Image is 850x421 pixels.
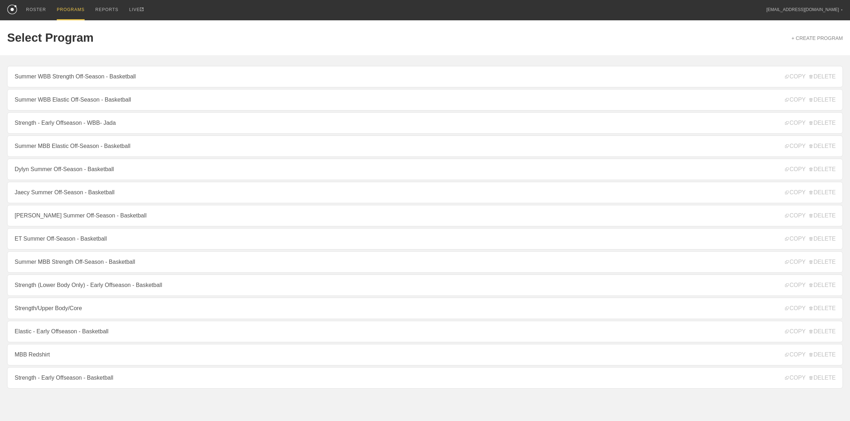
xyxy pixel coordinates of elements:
[785,259,805,265] span: COPY
[809,73,836,80] span: DELETE
[809,375,836,381] span: DELETE
[7,344,843,365] a: MBB Redshirt
[7,251,843,273] a: Summer MBB Strength Off-Season - Basketball
[809,351,836,358] span: DELETE
[785,143,805,149] span: COPY
[809,97,836,103] span: DELETE
[785,282,805,288] span: COPY
[7,159,843,180] a: Dylyn Summer Off-Season - Basketball
[809,328,836,335] span: DELETE
[814,387,850,421] iframe: Chat Widget
[809,120,836,126] span: DELETE
[7,228,843,250] a: ET Summer Off-Season - Basketball
[785,236,805,242] span: COPY
[809,259,836,265] span: DELETE
[785,328,805,335] span: COPY
[7,66,843,87] a: Summer WBB Strength Off-Season - Basketball
[7,89,843,111] a: Summer WBB Elastic Off-Season - Basketball
[809,189,836,196] span: DELETE
[841,8,843,12] div: ▼
[7,5,17,14] img: logo
[809,282,836,288] span: DELETE
[7,321,843,342] a: Elastic - Early Offseason - Basketball
[7,298,843,319] a: Strength/Upper Body/Core
[791,35,843,41] a: + CREATE PROGRAM
[7,135,843,157] a: Summer MBB Elastic Off-Season - Basketball
[809,143,836,149] span: DELETE
[785,73,805,80] span: COPY
[7,112,843,134] a: Strength - Early Offseason - WBB- Jada
[809,212,836,219] span: DELETE
[785,120,805,126] span: COPY
[809,236,836,242] span: DELETE
[809,166,836,173] span: DELETE
[785,305,805,312] span: COPY
[7,274,843,296] a: Strength (Lower Body Only) - Early Offseason - Basketball
[785,375,805,381] span: COPY
[809,305,836,312] span: DELETE
[785,351,805,358] span: COPY
[785,166,805,173] span: COPY
[785,212,805,219] span: COPY
[785,97,805,103] span: COPY
[7,367,843,389] a: Strength - Early Offseason - Basketball
[785,189,805,196] span: COPY
[7,205,843,226] a: [PERSON_NAME] Summer Off-Season - Basketball
[7,182,843,203] a: Jaecy Summer Off-Season - Basketball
